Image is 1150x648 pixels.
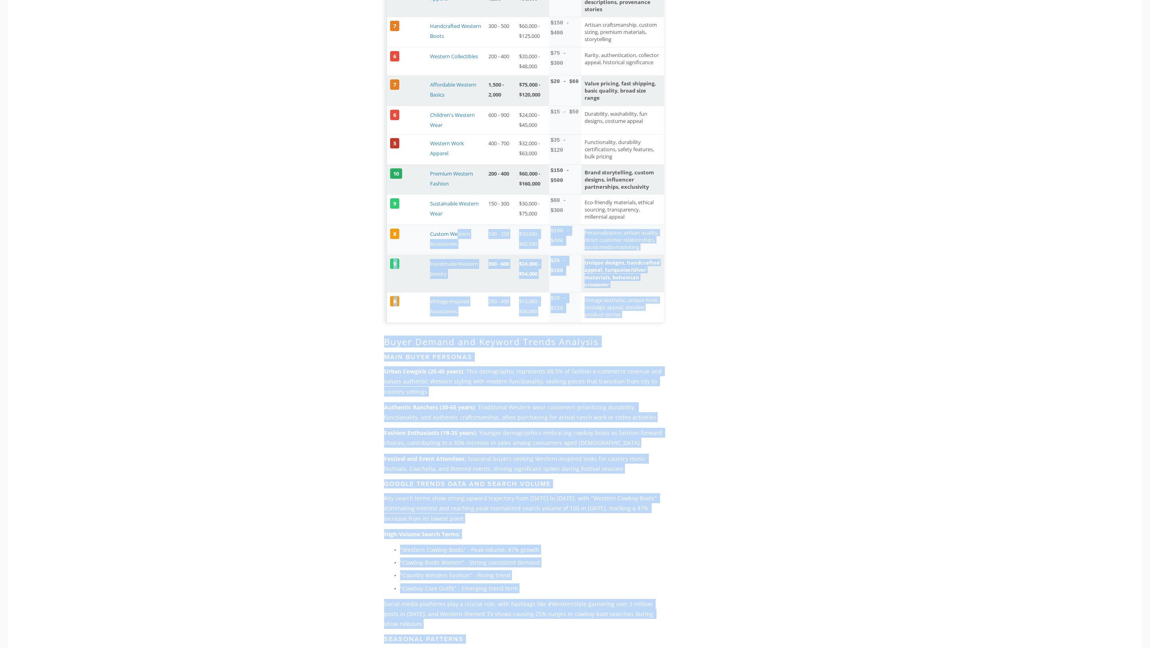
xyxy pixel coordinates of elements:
td: Affordable Western Basics [427,76,485,106]
td: Value pricing, fast shipping, basic quality, broad size range [581,76,664,106]
span: 7 [390,21,399,31]
strong: Festival and Event Attendees [384,455,464,462]
td: 200 - 400 [485,164,516,195]
td: $150 - $400 [549,17,582,47]
p: "Cowboy Core Outfit" - Emerging trend term [400,583,664,593]
td: $35 - $120 [549,134,582,164]
td: Handcrafted Western Boots [427,17,485,47]
p: Social media platforms play a crucial role, with hashtags like #WesternStyle garnering over 3 mil... [384,599,664,629]
td: 250 - 450 [485,292,516,322]
p: : [384,529,664,539]
td: Unique designs, handcrafted appeal, turquoise/silver materials, bohemian crossover [581,255,664,292]
td: $150 - $500 [549,164,582,195]
td: 100 - 250 [485,225,516,255]
td: $15 - $50 [549,106,582,134]
span: 10 [390,168,402,179]
td: Handmade Western Jewelry [427,255,485,292]
td: Western Work Apparel [427,134,485,164]
td: Custom Western Accessories [427,225,485,255]
td: $25 - $150 [549,255,582,292]
span: 9 [390,259,399,269]
p: "Western Cowboy Boots" - Peak volume, 47% growth [400,545,664,555]
h3: Seasonal Patterns [384,635,664,643]
h3: Google Trends Data and Search Volume [384,480,664,488]
td: $20 - $60 [549,76,582,106]
span: 6 [390,110,399,120]
h3: Main Buyer Personas [384,353,664,361]
p: : Seasonal buyers seeking Western-inspired looks for country music festivals, Coachella, and them... [384,454,664,474]
td: 600 - 900 [485,106,516,134]
td: Artisan craftsmanship, custom sizing, premium materials, storytelling [581,17,664,47]
td: Rarity, authentication, collector appeal, historical significance [581,47,664,75]
td: Vintage-Inspired Accessories [427,292,485,322]
td: $30,000 - $75,000 [516,195,549,225]
td: Premium Western Fashion [427,164,485,195]
td: $80 - $300 [549,195,582,225]
td: $60,000 - $160,000 [516,164,549,195]
p: : Younger demographics embracing cowboy boots as fashion-forward choices, contributing to a 30% i... [384,428,664,448]
td: $20,000 - $48,000 [516,47,549,75]
span: 5 [390,138,399,148]
strong: High-Volume Search Terms [384,530,459,538]
td: 300 - 600 [485,255,516,292]
td: $75,000 - $120,000 [516,76,549,106]
td: Sustainable Western Wear [427,195,485,225]
td: Western Collectibles [427,47,485,75]
span: 7 [390,79,399,90]
td: Brand storytelling, custom designs, influencer partnerships, exclusivity [581,164,664,195]
td: $20,000 - $62,500 [516,225,549,255]
span: 8 [390,296,399,306]
strong: Fashion Enthusiasts (18-35 years) [384,429,476,437]
td: $20 - $120 [549,292,582,322]
strong: Urban Cowgirls (25-45 years) [384,367,463,375]
p: "Cowboy Boots Women" - Strong consistent demand [400,557,664,567]
td: 300 - 500 [485,17,516,47]
td: $24,000 - $54,000 [516,255,549,292]
td: 1,500 - 2,000 [485,76,516,106]
span: 6 [390,51,399,61]
td: Vintage aesthetic, unique finds, nostalgic appeal, detailed product stories [581,292,664,322]
td: Personalization, artisan quality, direct customer relationships, social media marketing [581,225,664,255]
p: "Country Western Fashion" - Rising trend [400,570,664,580]
td: $24,000 - $45,000 [516,106,549,134]
td: $32,000 - $63,000 [516,134,549,164]
td: $75 - $300 [549,47,582,75]
td: Eco-friendly materials, ethical sourcing, transparency, millennial appeal [581,195,664,225]
td: 400 - 700 [485,134,516,164]
strong: Authentic Ranchers (30-65 years) [384,403,475,411]
p: Key search terms show strong upward trajectory from [DATE] to [DATE], with "Western Cowboy Boots"... [384,493,664,524]
span: 8 [390,229,399,239]
p: : This demographic represents 68.5% of fashion e-commerce revenue and values authentic Western st... [384,366,664,397]
td: $100 - $400 [549,225,582,255]
td: Durability, washability, fun designs, costume appeal [581,106,664,134]
td: 150 - 300 [485,195,516,225]
td: Functionality, durability certifications, safety features, bulk pricing [581,134,664,164]
h2: Buyer Demand and Keyword Trends Analysis [384,336,664,347]
td: 200 - 400 [485,47,516,75]
td: $15,000 - $36,000 [516,292,549,322]
p: : Traditional Western wear customers prioritizing durability, functionality, and authentic crafts... [384,402,664,422]
td: $60,000 - $125,000 [516,17,549,47]
td: Children's Western Wear [427,106,485,134]
span: 9 [390,198,399,209]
